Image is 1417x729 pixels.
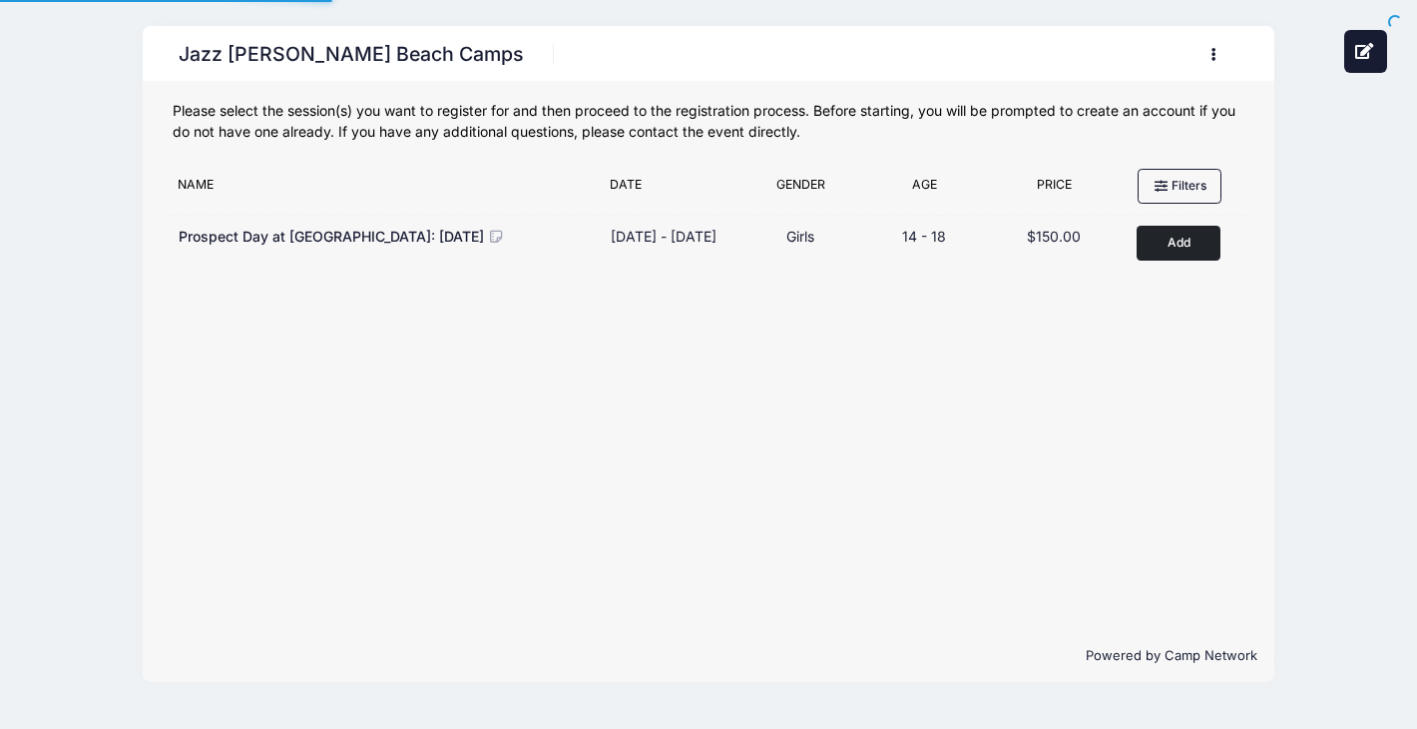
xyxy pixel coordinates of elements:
[168,176,601,204] div: Name
[902,228,946,245] span: 14 - 18
[179,228,484,245] span: Prospect Day at [GEOGRAPHIC_DATA]: [DATE]
[611,226,716,247] div: [DATE] - [DATE]
[1138,169,1221,203] button: Filters
[160,646,1258,666] p: Powered by Camp Network
[173,101,1245,143] div: Please select the session(s) you want to register for and then proceed to the registration proces...
[173,37,531,72] h1: Jazz [PERSON_NAME] Beach Camps
[601,176,741,204] div: Date
[860,176,990,204] div: Age
[990,176,1120,204] div: Price
[786,228,814,245] span: Girls
[1137,226,1220,261] button: Add
[741,176,860,204] div: Gender
[1027,228,1081,245] span: $150.00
